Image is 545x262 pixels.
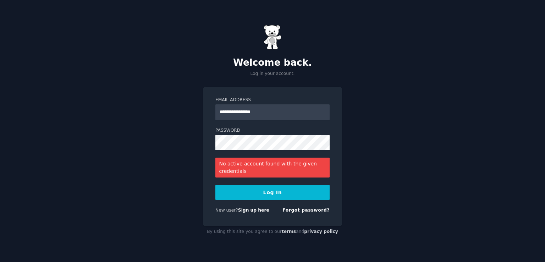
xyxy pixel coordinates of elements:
div: By using this site you agree to our and [203,226,342,238]
h2: Welcome back. [203,57,342,69]
img: Gummy Bear [264,25,281,50]
a: Sign up here [238,208,269,213]
div: No active account found with the given credentials [215,158,330,178]
span: New user? [215,208,238,213]
a: Forgot password? [282,208,330,213]
label: Password [215,127,330,134]
p: Log in your account. [203,71,342,77]
button: Log In [215,185,330,200]
a: terms [282,229,296,234]
label: Email Address [215,97,330,103]
a: privacy policy [304,229,338,234]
